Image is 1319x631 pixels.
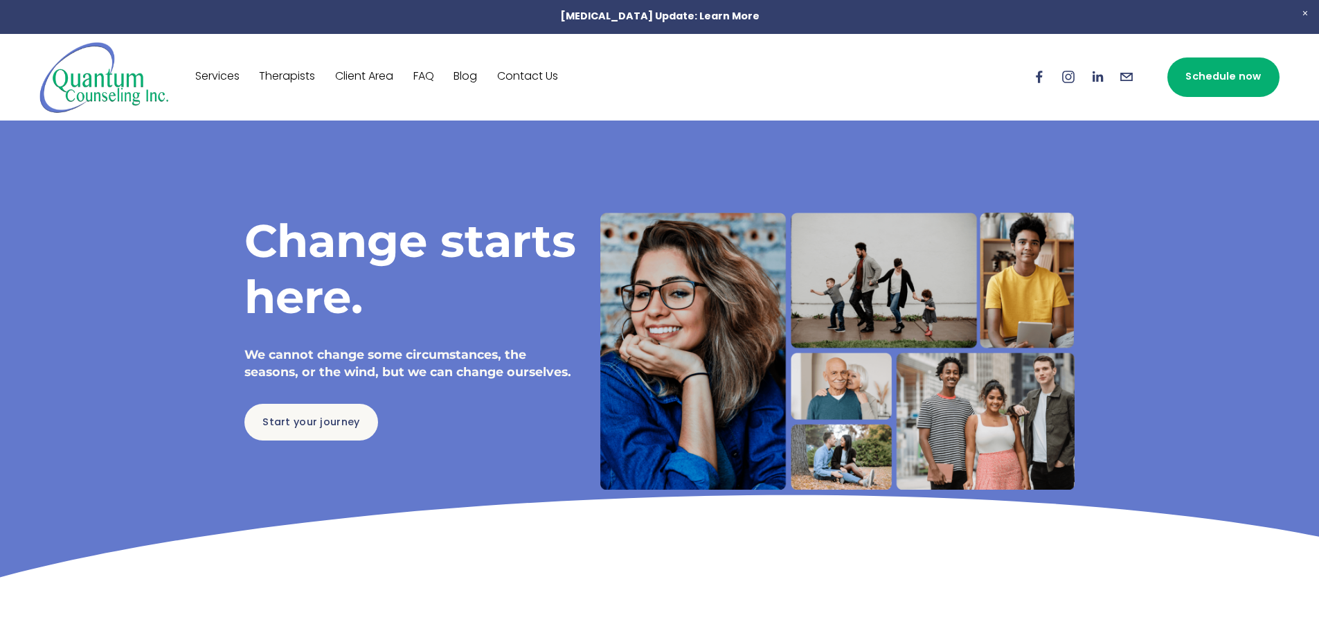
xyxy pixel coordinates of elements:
[1090,69,1105,85] a: LinkedIn
[244,213,577,324] h1: Change starts here.
[259,66,315,88] a: Therapists
[1119,69,1134,85] a: info@quantumcounselinginc.com
[39,41,169,114] img: Quantum Counseling Inc. | Change starts here.
[335,66,393,88] a: Client Area
[497,66,558,88] a: Contact Us
[244,346,577,380] h4: We cannot change some circumstances, the seasons, or the wind, but we can change ourselves.
[454,66,477,88] a: Blog
[244,404,379,441] a: Start your journey
[413,66,434,88] a: FAQ
[1061,69,1076,85] a: Instagram
[1167,57,1280,97] a: Schedule now
[1032,69,1047,85] a: Facebook
[195,66,240,88] a: Services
